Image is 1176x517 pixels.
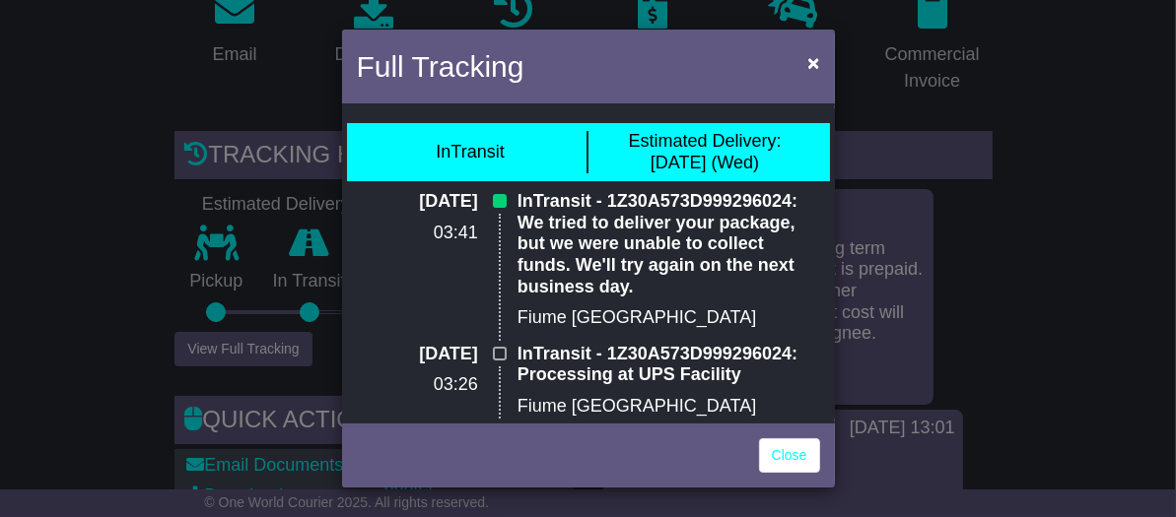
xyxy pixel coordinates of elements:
p: InTransit - 1Z30A573D999296024: Processing at UPS Facility [518,344,820,386]
span: Estimated Delivery: [628,131,781,151]
h4: Full Tracking [357,44,524,89]
p: 03:26 [357,374,478,396]
button: Close [797,42,829,83]
div: InTransit [436,142,504,163]
a: Close [759,438,820,473]
p: Fiume [GEOGRAPHIC_DATA] [518,396,820,418]
p: Fiume [GEOGRAPHIC_DATA] [518,307,820,329]
p: InTransit - 1Z30A573D999296024: We tried to deliver your package, but we were unable to collect f... [518,191,820,297]
p: [DATE] [357,191,478,213]
p: [DATE] [357,344,478,365]
div: [DATE] (Wed) [628,131,781,173]
span: × [807,51,819,74]
p: 03:41 [357,223,478,244]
